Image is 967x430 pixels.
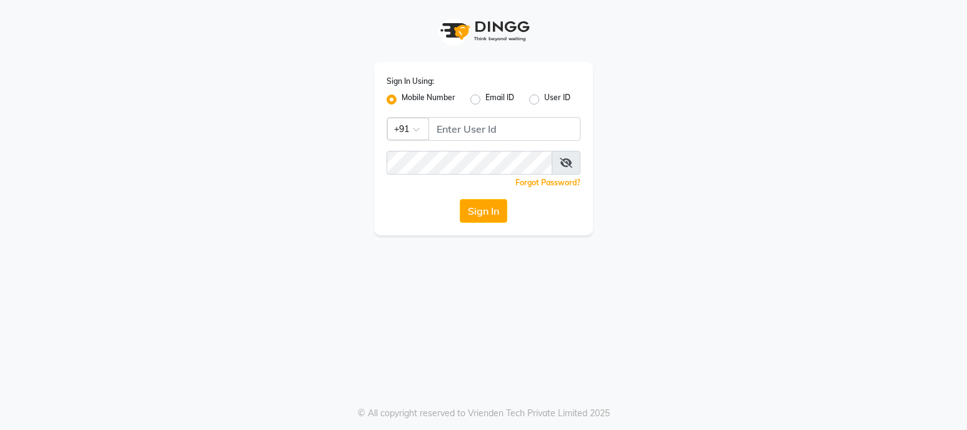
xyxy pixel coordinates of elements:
[402,92,455,107] label: Mobile Number
[387,151,552,175] input: Username
[428,117,580,141] input: Username
[460,199,507,223] button: Sign In
[515,178,580,187] a: Forgot Password?
[433,13,534,49] img: logo1.svg
[485,92,514,107] label: Email ID
[387,76,434,87] label: Sign In Using:
[544,92,570,107] label: User ID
